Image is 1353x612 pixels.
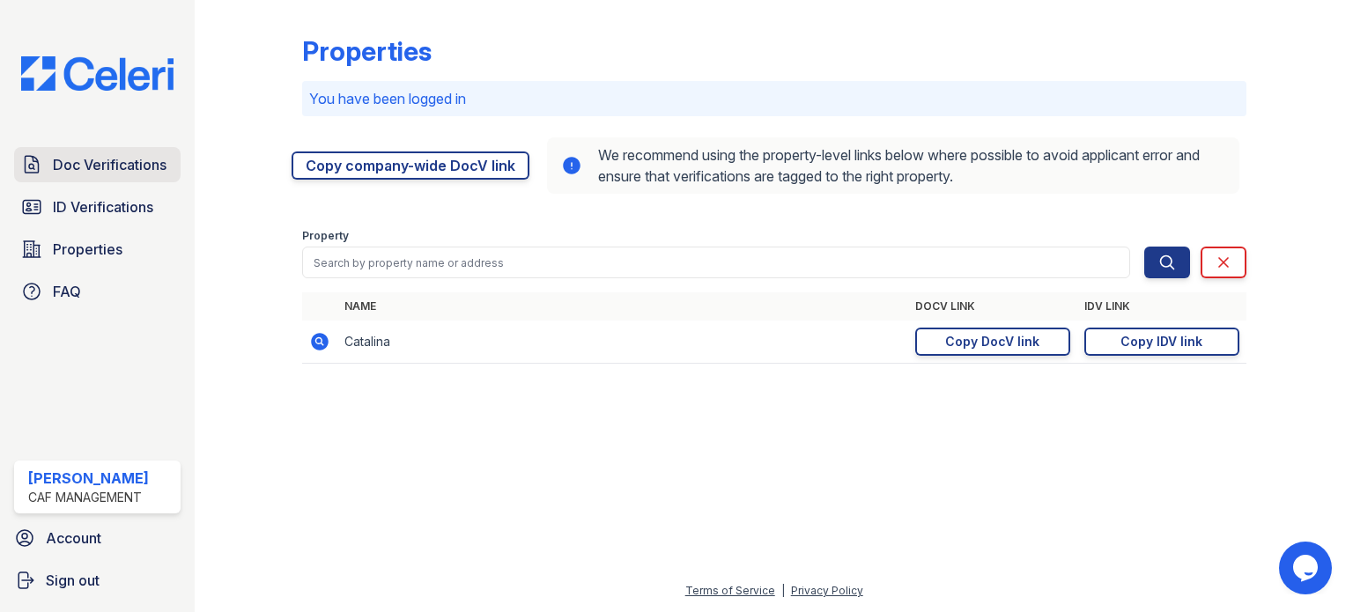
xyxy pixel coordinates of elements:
[309,88,1239,109] p: You have been logged in
[1120,333,1202,350] div: Copy IDV link
[337,292,908,321] th: Name
[292,151,529,180] a: Copy company-wide DocV link
[302,35,432,67] div: Properties
[7,520,188,556] a: Account
[302,229,349,243] label: Property
[337,321,908,364] td: Catalina
[945,333,1039,350] div: Copy DocV link
[791,584,863,597] a: Privacy Policy
[14,232,181,267] a: Properties
[1084,328,1239,356] a: Copy IDV link
[46,527,101,549] span: Account
[14,274,181,309] a: FAQ
[28,489,149,506] div: CAF Management
[302,247,1130,278] input: Search by property name or address
[685,584,775,597] a: Terms of Service
[7,563,188,598] a: Sign out
[53,154,166,175] span: Doc Verifications
[915,328,1070,356] a: Copy DocV link
[46,570,100,591] span: Sign out
[1279,542,1335,594] iframe: chat widget
[1077,292,1246,321] th: IDV Link
[14,147,181,182] a: Doc Verifications
[14,189,181,225] a: ID Verifications
[53,281,81,302] span: FAQ
[53,239,122,260] span: Properties
[781,584,785,597] div: |
[547,137,1239,194] div: We recommend using the property-level links below where possible to avoid applicant error and ens...
[7,56,188,91] img: CE_Logo_Blue-a8612792a0a2168367f1c8372b55b34899dd931a85d93a1a3d3e32e68fde9ad4.png
[53,196,153,218] span: ID Verifications
[28,468,149,489] div: [PERSON_NAME]
[908,292,1077,321] th: DocV Link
